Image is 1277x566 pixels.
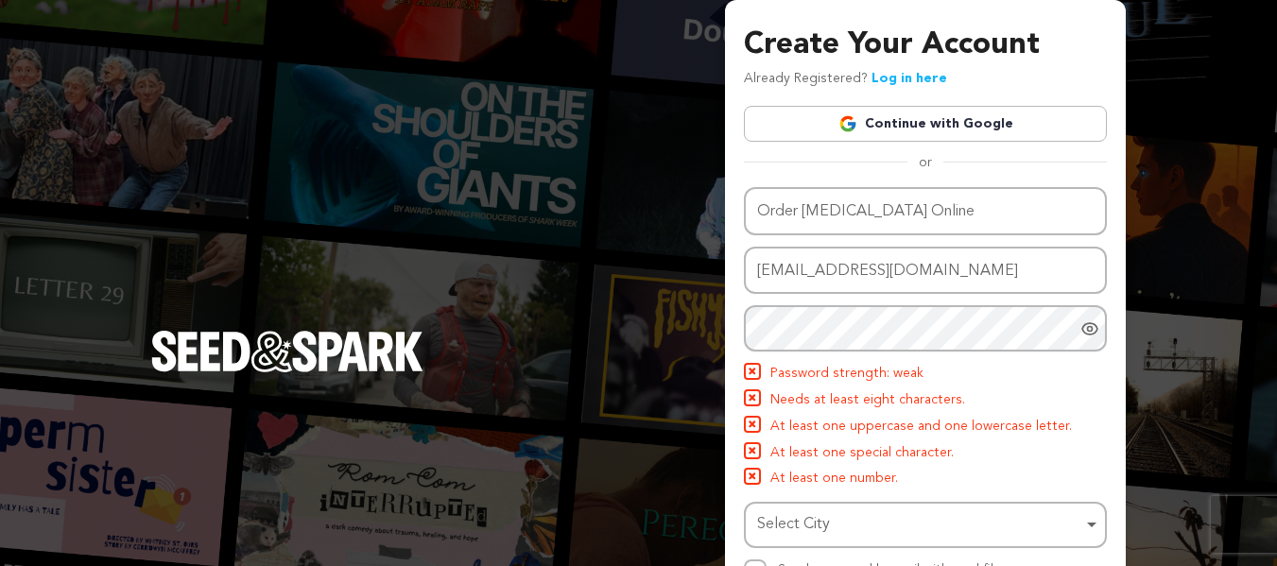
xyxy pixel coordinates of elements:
[744,187,1107,235] input: Name
[151,331,423,372] img: Seed&Spark Logo
[746,418,759,431] img: Seed&Spark Icon
[746,391,759,404] img: Seed&Spark Icon
[770,389,965,412] span: Needs at least eight characters.
[838,114,857,133] img: Google logo
[746,444,759,457] img: Seed&Spark Icon
[746,365,759,378] img: Seed&Spark Icon
[744,68,947,91] p: Already Registered?
[770,416,1072,438] span: At least one uppercase and one lowercase letter.
[757,511,1082,539] div: Select City
[770,468,898,490] span: At least one number.
[770,363,923,386] span: Password strength: weak
[1080,319,1099,338] a: Show password as plain text. Warning: this will display your password on the screen.
[746,470,759,483] img: Seed&Spark Icon
[744,23,1107,68] h3: Create Your Account
[770,442,954,465] span: At least one special character.
[907,153,943,172] span: or
[744,106,1107,142] a: Continue with Google
[151,331,423,410] a: Seed&Spark Homepage
[871,72,947,85] a: Log in here
[744,247,1107,295] input: Email address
